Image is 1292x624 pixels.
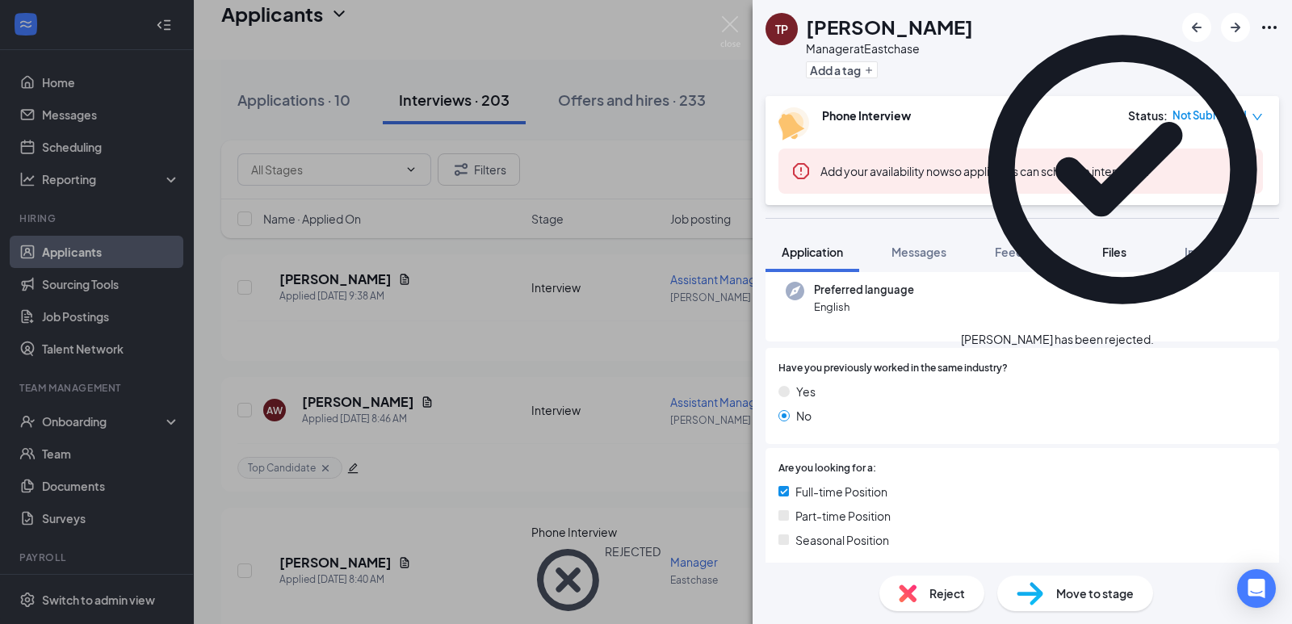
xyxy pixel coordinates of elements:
span: Reject [929,584,965,602]
div: TP [775,21,788,37]
h1: [PERSON_NAME] [806,13,973,40]
span: English [814,299,914,315]
svg: Error [791,161,811,181]
span: Have you previously worked in the same industry? [778,361,1008,376]
button: Add your availability now [820,163,949,179]
svg: Plus [864,65,874,75]
div: Manager at Eastchase [806,40,973,57]
button: PlusAdd a tag [806,61,878,78]
div: [PERSON_NAME] has been rejected. [961,331,1154,348]
span: Yes [796,383,816,400]
b: Phone Interview [822,108,911,123]
span: Messages [891,245,946,259]
span: Are you looking for a: [778,461,876,476]
span: Preferred language [814,282,914,298]
span: Move to stage [1056,584,1134,602]
span: No [796,407,812,425]
span: Part-time Position [795,507,891,525]
span: so applicants can schedule interviews. [820,164,1149,178]
span: Application [782,245,843,259]
span: Full-time Position [795,483,887,500]
svg: CheckmarkCircle [961,8,1284,331]
div: Open Intercom Messenger [1237,569,1276,608]
span: Seasonal Position [795,531,889,549]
